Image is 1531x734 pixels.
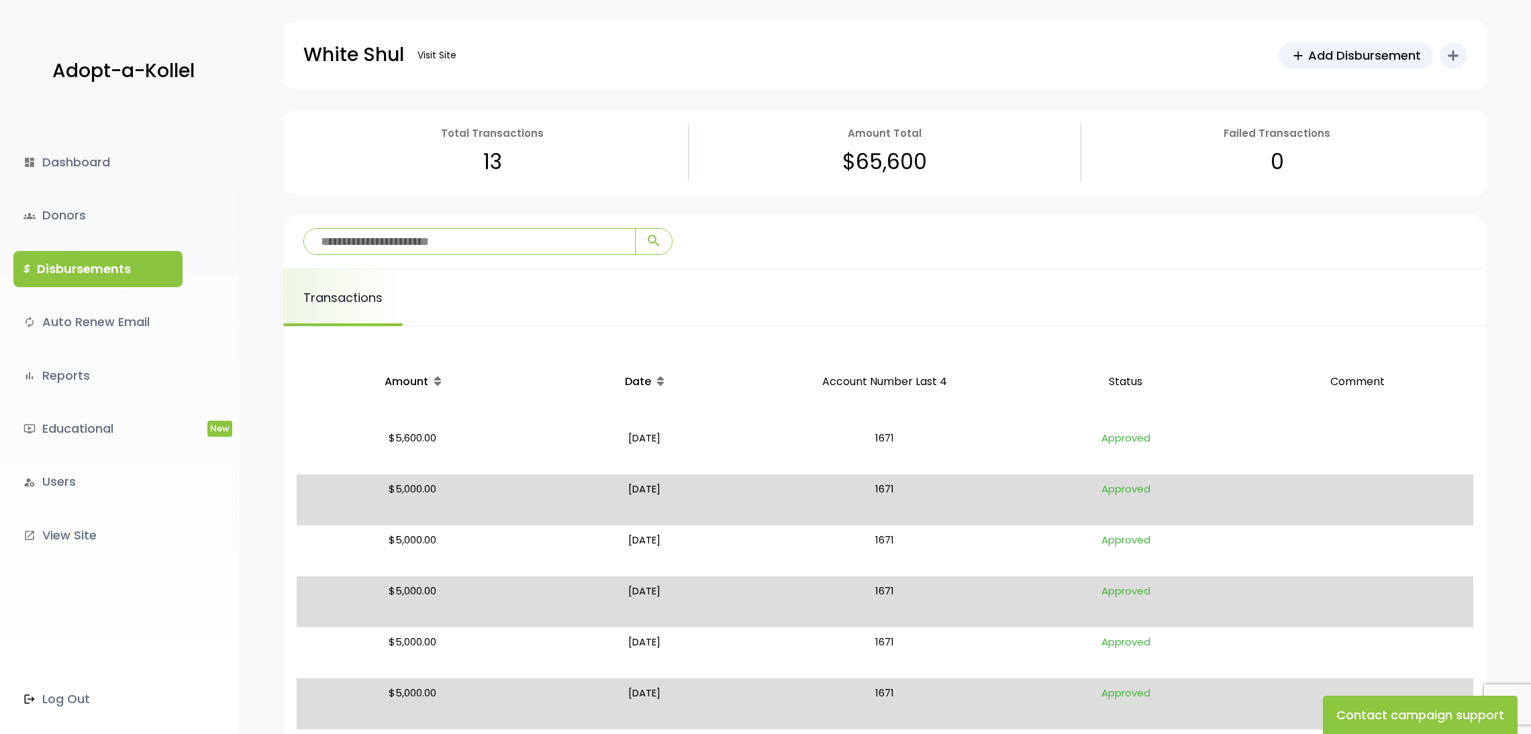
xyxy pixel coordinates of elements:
p: Approved [1016,633,1236,673]
p: $5,600.00 [302,429,523,469]
p: Amount Total [848,124,922,142]
a: autorenewAuto Renew Email [13,304,183,340]
i: launch [23,529,36,541]
span: New [207,421,232,436]
p: [DATE] [534,531,754,571]
p: 1671 [765,429,1004,469]
i: bar_chart [23,370,36,382]
i: autorenew [23,316,36,328]
p: [DATE] [534,480,754,520]
p: Approved [1016,582,1236,622]
a: Visit Site [411,42,463,68]
a: dashboardDashboard [13,144,183,180]
a: Transactions [283,269,403,326]
span: Add Disbursement [1308,46,1421,64]
p: 1671 [765,531,1004,571]
p: $65,600 [842,142,927,181]
a: Adopt-a-Kollel [46,39,195,104]
a: $Disbursements [13,251,183,287]
a: addAdd Disbursement [1279,42,1433,69]
p: Account Number Last 4 [765,359,1004,405]
span: add [1291,48,1305,63]
p: Approved [1016,531,1236,571]
i: $ [23,260,30,279]
p: Approved [1016,684,1236,724]
i: add [1445,48,1461,64]
p: Total Transactions [441,124,544,142]
p: $5,000.00 [302,531,523,571]
p: Approved [1016,480,1236,520]
span: search [646,233,662,249]
p: [DATE] [534,582,754,622]
p: $5,000.00 [302,480,523,520]
a: bar_chartReports [13,358,183,394]
p: [DATE] [534,684,754,724]
p: Failed Transactions [1224,124,1330,142]
i: dashboard [23,156,36,168]
p: 13 [483,142,502,181]
a: launchView Site [13,517,183,554]
a: groupsDonors [13,197,183,233]
p: 0 [1271,142,1284,181]
button: add [1440,42,1467,69]
p: Comment [1247,359,1468,405]
span: groups [23,210,36,222]
p: Status [1016,359,1236,405]
button: Contact campaign support [1323,696,1518,734]
p: 1671 [765,480,1004,520]
p: Adopt-a-Kollel [52,54,195,88]
p: [DATE] [534,633,754,673]
i: manage_accounts [23,476,36,488]
p: 1671 [765,684,1004,724]
p: [DATE] [534,429,754,469]
a: manage_accountsUsers [13,464,183,500]
button: search [635,229,672,254]
p: $5,000.00 [302,633,523,673]
p: $5,000.00 [302,582,523,622]
p: 1671 [765,582,1004,622]
p: $5,000.00 [302,684,523,724]
p: 1671 [765,633,1004,673]
span: Amount [385,374,428,389]
i: ondemand_video [23,423,36,435]
span: Date [625,374,651,389]
p: Approved [1016,429,1236,469]
p: White Shul [303,38,404,72]
a: ondemand_videoEducationalNew [13,411,183,447]
a: Log Out [13,681,183,717]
